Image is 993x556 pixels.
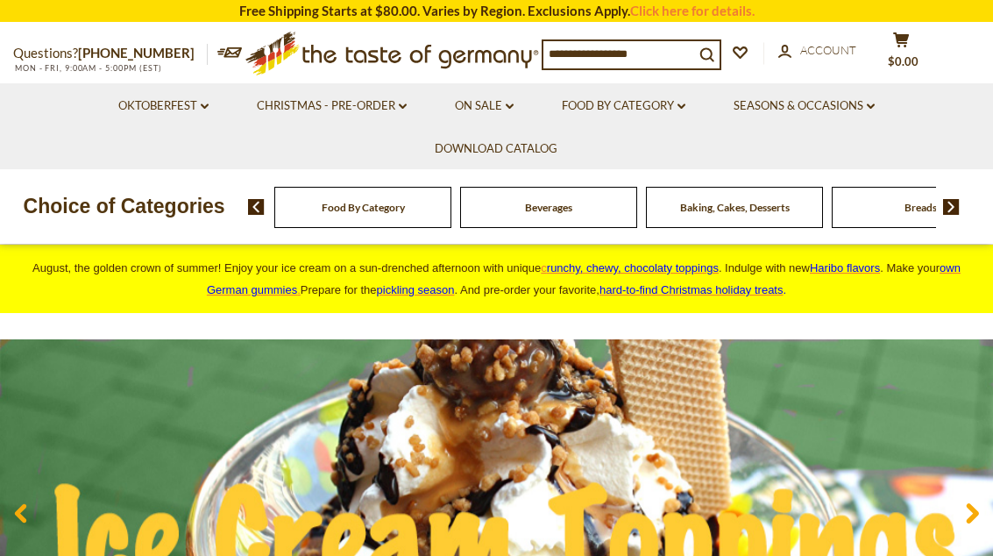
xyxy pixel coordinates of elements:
a: Click here for details. [630,3,755,18]
a: [PHONE_NUMBER] [78,45,195,61]
a: Baking, Cakes, Desserts [680,201,790,214]
a: Seasons & Occasions [734,96,875,116]
span: August, the golden crown of summer! Enjoy your ice cream on a sun-drenched afternoon with unique ... [32,261,961,296]
img: next arrow [943,199,960,215]
span: runchy, chewy, chocolaty toppings [547,261,719,274]
a: Beverages [525,201,572,214]
a: Oktoberfest [118,96,209,116]
span: . [599,283,786,296]
a: Food By Category [562,96,685,116]
a: Download Catalog [435,139,557,159]
a: pickling season [377,283,455,296]
span: MON - FRI, 9:00AM - 5:00PM (EST) [13,63,162,73]
a: Breads [904,201,937,214]
a: Food By Category [322,201,405,214]
a: crunchy, chewy, chocolaty toppings [541,261,719,274]
a: Christmas - PRE-ORDER [257,96,407,116]
span: Account [800,43,856,57]
a: Haribo flavors [810,261,880,274]
p: Questions? [13,42,208,65]
img: previous arrow [248,199,265,215]
a: On Sale [455,96,514,116]
a: Account [778,41,856,61]
span: $0.00 [888,54,919,68]
a: hard-to-find Christmas holiday treats [599,283,784,296]
button: $0.00 [875,32,927,75]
